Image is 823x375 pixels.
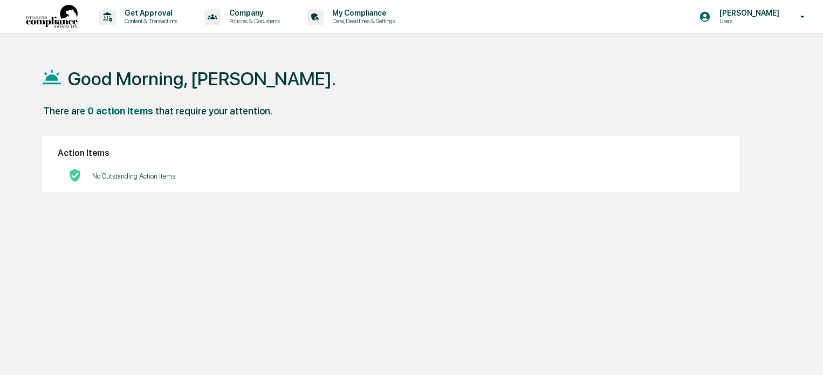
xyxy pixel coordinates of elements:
p: Company [221,9,285,17]
p: My Compliance [324,9,400,17]
img: No Actions logo [68,169,81,182]
p: Policies & Documents [221,17,285,25]
div: 0 action items [87,105,153,117]
p: Users [711,17,785,25]
img: logo [26,5,78,29]
div: that require your attention. [155,105,272,117]
h1: Good Morning, [PERSON_NAME]. [68,68,336,90]
p: No Outstanding Action Items [92,172,175,180]
div: There are [43,105,85,117]
p: Content & Transactions [116,17,183,25]
p: Get Approval [116,9,183,17]
h2: Action Items [58,148,724,158]
p: Data, Deadlines & Settings [324,17,400,25]
p: [PERSON_NAME] [711,9,785,17]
